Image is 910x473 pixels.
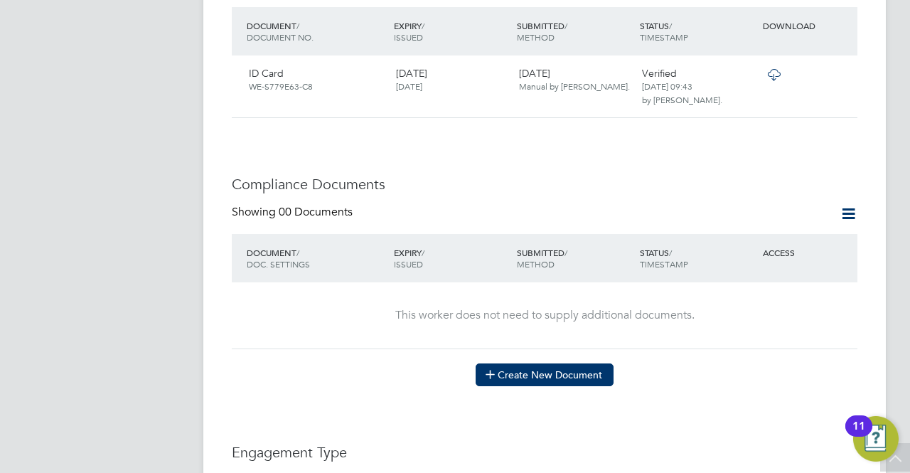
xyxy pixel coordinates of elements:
div: ID Card [243,61,390,98]
div: DOCUMENT [243,13,390,50]
span: TIMESTAMP [640,258,688,270]
div: EXPIRY [390,13,513,50]
span: METHOD [517,31,555,43]
span: by [PERSON_NAME]. [642,94,722,105]
span: / [296,247,299,258]
div: EXPIRY [390,240,513,277]
div: This worker does not need to supply additional documents. [246,308,843,323]
span: Manual by [PERSON_NAME]. [519,80,630,92]
h3: Engagement Type [232,443,857,462]
span: [DATE] [396,80,422,92]
span: Verified [642,67,677,80]
div: SUBMITTED [513,13,636,50]
div: DOWNLOAD [759,13,857,38]
div: [DATE] [390,61,513,98]
span: / [422,247,424,258]
span: / [564,247,567,258]
span: / [564,20,567,31]
div: STATUS [636,13,759,50]
div: SUBMITTED [513,240,636,277]
span: METHOD [517,258,555,270]
span: WE-S779E63-C8 [249,80,313,92]
span: 00 Documents [279,205,353,219]
span: / [296,20,299,31]
span: TIMESTAMP [640,31,688,43]
div: Showing [232,205,355,220]
span: / [422,20,424,31]
div: ACCESS [759,240,857,265]
span: / [669,20,672,31]
div: STATUS [636,240,759,277]
span: DOCUMENT NO. [247,31,314,43]
div: [DATE] [513,61,636,98]
h3: Compliance Documents [232,175,857,193]
span: / [669,247,672,258]
span: ISSUED [394,31,423,43]
button: Create New Document [476,363,614,386]
span: ISSUED [394,258,423,270]
span: DOC. SETTINGS [247,258,310,270]
div: 11 [852,426,865,445]
button: Open Resource Center, 11 new notifications [853,416,899,462]
span: [DATE] 09:43 [642,80,692,92]
div: DOCUMENT [243,240,390,277]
